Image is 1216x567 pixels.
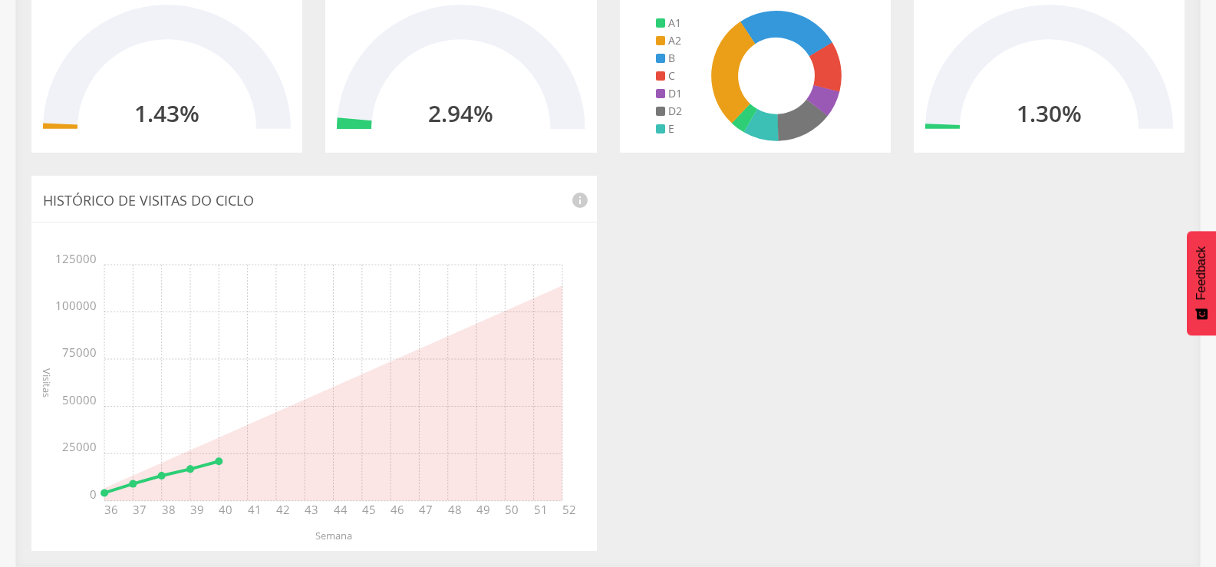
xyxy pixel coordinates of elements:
span: 75000 [74,312,97,359]
span: 45 [362,505,391,520]
span: 43 [305,505,333,520]
li: A2 [656,33,682,48]
span: 44 [333,505,361,520]
span: 100000 [74,265,97,312]
span: 0 [74,453,97,500]
span: 37 [133,505,161,520]
li: B [656,51,682,66]
span: 41 [247,505,275,520]
span: 50000 [74,359,97,406]
span: 48 [447,505,476,520]
h2: 1.30% [1017,101,1082,126]
li: D2 [656,104,682,119]
span: 46 [391,505,419,520]
span: 52 [562,505,585,520]
i: info [571,191,589,209]
span: 42 [276,505,305,520]
span: 49 [476,505,505,520]
h2: 1.43% [134,101,199,126]
span: 40 [219,505,247,520]
span: 36 [104,505,133,520]
span: 47 [419,505,447,520]
li: E [656,121,682,137]
li: D1 [656,86,682,101]
span: 50 [505,505,533,520]
span: 51 [533,505,562,520]
li: A1 [656,15,682,31]
li: C [656,68,682,84]
span: 38 [162,505,190,520]
span: Feedback [1195,246,1208,300]
span: 39 [190,505,219,520]
button: Feedback - Mostrar pesquisa [1187,231,1216,335]
span: 125000 [74,242,97,265]
text: Semana [315,529,351,542]
span: 25000 [74,407,97,453]
h2: 2.94% [428,101,493,126]
p: Histórico de Visitas do Ciclo [43,191,585,211]
text: Visitas [40,368,54,397]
